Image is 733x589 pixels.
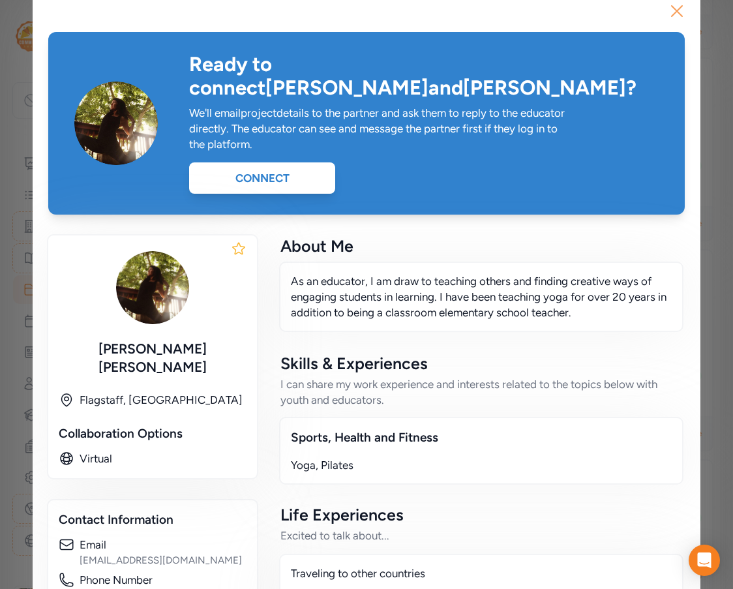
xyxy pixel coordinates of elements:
div: Skills & Experiences [280,353,682,374]
div: Flagstaff, [GEOGRAPHIC_DATA] [80,392,247,408]
div: Collaboration Options [59,425,247,443]
div: [EMAIL_ADDRESS][DOMAIN_NAME] [80,554,247,567]
div: Virtual [80,451,247,466]
div: Contact Information [59,511,247,529]
div: [PERSON_NAME] [PERSON_NAME] [59,340,247,376]
div: We'll email project details to the partner and ask them to reply to the educator directly. The ed... [189,105,565,152]
img: fR6GLySTRraCVkZhTFl3 [111,246,194,329]
div: Connect [189,162,335,194]
div: Ready to connect [PERSON_NAME] and [PERSON_NAME] ? [189,53,664,100]
div: About Me [280,235,682,256]
div: Traveling to other countries [291,566,672,581]
img: fR6GLySTRraCVkZhTFl3 [69,76,163,170]
div: Email [80,537,247,552]
div: I can share my work experience and interests related to the topics below with youth and educators. [280,376,682,408]
div: Yoga, Pilates [291,457,672,473]
div: Excited to talk about... [280,528,682,543]
div: Open Intercom Messenger [689,545,720,576]
p: As an educator, I am draw to teaching others and finding creative ways of engaging students in le... [291,273,672,320]
div: Phone Number [80,572,247,588]
div: Life Experiences [280,504,682,525]
div: Sports, Health and Fitness [291,429,672,447]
